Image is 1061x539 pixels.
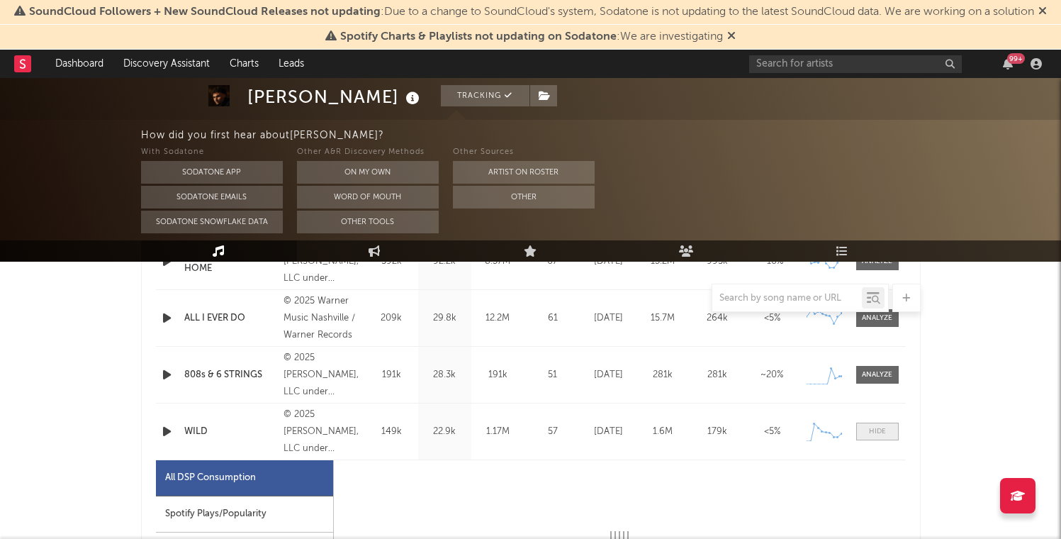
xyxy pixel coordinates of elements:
[297,211,439,233] button: Other Tools
[475,425,521,439] div: 1.17M
[694,311,741,326] div: 264k
[340,31,723,43] span: : We are investigating
[141,161,283,184] button: Sodatone App
[141,144,283,161] div: With Sodatone
[284,406,361,457] div: © 2025 [PERSON_NAME], LLC under exclusive license to Warner Music Nashville LLC / Warner Records ...
[528,311,578,326] div: 61
[528,368,578,382] div: 51
[247,85,423,109] div: [PERSON_NAME]
[475,311,521,326] div: 12.2M
[585,368,632,382] div: [DATE]
[165,469,256,487] div: All DSP Consumption
[184,311,277,326] a: ALL I EVER DO
[528,425,578,439] div: 57
[369,368,415,382] div: 191k
[748,425,796,439] div: <5%
[712,293,862,304] input: Search by song name or URL
[639,425,687,439] div: 1.6M
[297,144,439,161] div: Other A&R Discovery Methods
[141,211,283,233] button: Sodatone Snowflake Data
[1038,6,1047,18] span: Dismiss
[422,425,468,439] div: 22.9k
[639,311,687,326] div: 15.7M
[749,55,962,73] input: Search for artists
[156,460,333,496] div: All DSP Consumption
[727,31,736,43] span: Dismiss
[1003,58,1013,70] button: 99+
[284,350,361,401] div: © 2025 [PERSON_NAME], LLC under exclusive license to Warner Music Nashville LLC / Warner Records ...
[156,496,333,533] div: Spotify Plays/Popularity
[475,368,521,382] div: 191k
[748,368,796,382] div: ~ 20 %
[694,425,741,439] div: 179k
[694,368,741,382] div: 281k
[45,50,113,78] a: Dashboard
[441,85,529,106] button: Tracking
[184,425,277,439] a: WILD
[422,311,468,326] div: 29.8k
[184,368,277,382] a: 808s & 6 STRINGS
[1007,53,1025,64] div: 99 +
[141,186,283,209] button: Sodatone Emails
[585,425,632,439] div: [DATE]
[369,311,415,326] div: 209k
[340,31,617,43] span: Spotify Charts & Playlists not updating on Sodatone
[220,50,269,78] a: Charts
[113,50,220,78] a: Discovery Assistant
[453,161,595,184] button: Artist on Roster
[297,186,439,209] button: Word Of Mouth
[585,311,632,326] div: [DATE]
[29,6,1034,18] span: : Due to a change to SoundCloud's system, Sodatone is not updating to the latest SoundCloud data....
[422,368,468,382] div: 28.3k
[453,144,595,161] div: Other Sources
[284,293,361,344] div: © 2025 Warner Music Nashville / Warner Records
[369,425,415,439] div: 149k
[748,311,796,326] div: <5%
[297,161,439,184] button: On My Own
[453,186,595,209] button: Other
[269,50,314,78] a: Leads
[29,6,381,18] span: SoundCloud Followers + New SoundCloud Releases not updating
[639,368,687,382] div: 281k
